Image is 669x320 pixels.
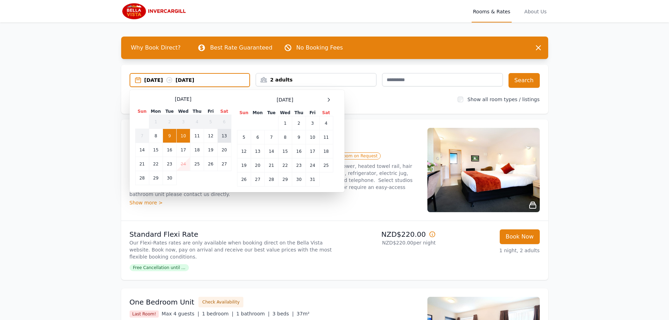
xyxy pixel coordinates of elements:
[176,108,190,115] th: Wed
[176,143,190,157] td: 17
[319,116,333,130] td: 4
[135,157,149,171] td: 21
[135,129,149,143] td: 7
[176,157,190,171] td: 24
[202,311,234,316] span: 1 bedroom |
[251,158,264,172] td: 20
[277,96,293,103] span: [DATE]
[237,130,251,144] td: 5
[319,158,333,172] td: 25
[237,172,251,187] td: 26
[210,44,272,52] p: Best Rate Guaranteed
[163,108,176,115] th: Tue
[149,171,163,185] td: 29
[204,129,217,143] td: 12
[292,116,306,130] td: 2
[278,144,292,158] td: 15
[441,247,540,254] p: 1 night, 2 adults
[319,130,333,144] td: 11
[278,130,292,144] td: 8
[135,108,149,115] th: Sun
[175,96,191,103] span: [DATE]
[217,157,231,171] td: 27
[319,144,333,158] td: 18
[509,73,540,88] button: Search
[130,311,159,318] span: Last Room!
[176,115,190,129] td: 3
[264,130,278,144] td: 7
[296,311,309,316] span: 37m²
[264,158,278,172] td: 21
[337,239,436,246] p: NZD$220.00 per night
[163,171,176,185] td: 30
[273,311,294,316] span: 3 beds |
[264,144,278,158] td: 14
[198,297,243,307] button: Check Availability
[251,172,264,187] td: 27
[190,108,204,115] th: Thu
[204,115,217,129] td: 5
[121,3,189,20] img: Bella Vista Invercargill
[306,144,319,158] td: 17
[163,157,176,171] td: 23
[130,239,332,260] p: Our Flexi-Rates rates are only available when booking direct on the Bella Vista website. Book now...
[204,108,217,115] th: Fri
[292,130,306,144] td: 9
[176,129,190,143] td: 10
[278,158,292,172] td: 22
[190,129,204,143] td: 11
[130,199,419,206] div: Show more >
[306,158,319,172] td: 24
[237,110,251,116] th: Sun
[149,143,163,157] td: 15
[306,110,319,116] th: Fri
[319,110,333,116] th: Sat
[278,116,292,130] td: 1
[278,110,292,116] th: Wed
[296,44,343,52] p: No Booking Fees
[130,297,195,307] h3: One Bedroom Unit
[237,144,251,158] td: 12
[467,97,539,102] label: Show all room types / listings
[130,264,189,271] span: Free Cancellation until ...
[251,110,264,116] th: Mon
[236,311,270,316] span: 1 bathroom |
[125,41,186,55] span: Why Book Direct?
[337,229,436,239] p: NZD$220.00
[256,76,376,83] div: 2 adults
[278,172,292,187] td: 29
[149,129,163,143] td: 8
[163,115,176,129] td: 2
[190,157,204,171] td: 25
[306,130,319,144] td: 10
[163,129,176,143] td: 9
[217,143,231,157] td: 20
[204,157,217,171] td: 26
[130,229,332,239] p: Standard Flexi Rate
[292,110,306,116] th: Thu
[190,143,204,157] td: 18
[135,171,149,185] td: 28
[149,108,163,115] th: Mon
[500,229,540,244] button: Book Now
[217,129,231,143] td: 13
[149,115,163,129] td: 1
[264,110,278,116] th: Tue
[306,116,319,130] td: 3
[292,172,306,187] td: 30
[162,311,199,316] span: Max 4 guests |
[251,144,264,158] td: 13
[292,158,306,172] td: 23
[325,152,381,159] span: Triple Room on Request
[292,144,306,158] td: 16
[217,115,231,129] td: 6
[217,108,231,115] th: Sat
[251,130,264,144] td: 6
[264,172,278,187] td: 28
[237,158,251,172] td: 19
[135,143,149,157] td: 14
[204,143,217,157] td: 19
[190,115,204,129] td: 4
[149,157,163,171] td: 22
[144,77,250,84] div: [DATE] [DATE]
